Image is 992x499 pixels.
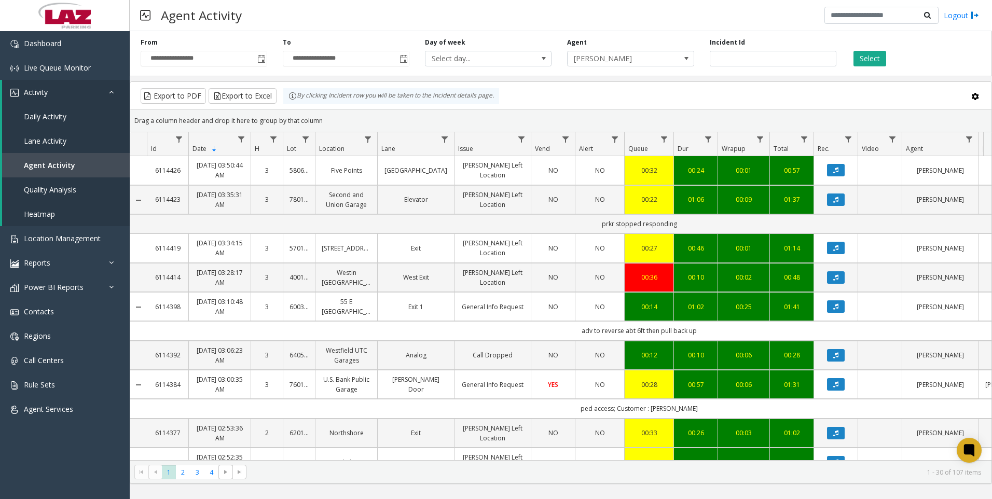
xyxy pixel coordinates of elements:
a: Second and Union Garage [322,190,371,210]
a: 00:25 [724,302,763,312]
span: NO [548,302,558,311]
a: General Info Request [461,302,525,312]
span: Rule Sets [24,380,55,390]
a: [PERSON_NAME] [908,350,972,360]
span: NO [548,458,558,467]
span: Video [862,144,879,153]
span: H [255,144,259,153]
span: Go to the last page [236,468,244,476]
a: 00:28 [776,350,807,360]
a: 3 [257,195,277,204]
a: [PERSON_NAME] [908,458,972,467]
span: Sortable [210,145,218,153]
a: 00:01 [724,458,763,467]
a: NO [538,243,569,253]
a: Daily Activity [2,104,130,129]
a: [PERSON_NAME] Door [384,375,448,394]
a: 00:48 [776,272,807,282]
a: 00:14 [631,302,667,312]
img: 'icon' [10,308,19,316]
a: NO [582,165,618,175]
a: NO [582,350,618,360]
a: [PERSON_NAME] [908,195,972,204]
img: 'icon' [10,332,19,341]
span: Go to the next page [222,468,230,476]
span: Regions [24,331,51,341]
a: 6114373 [153,458,182,467]
button: Export to Excel [209,88,277,104]
a: [DATE] 03:06:23 AM [195,345,244,365]
a: 00:57 [680,380,711,390]
span: Dashboard [24,38,61,48]
a: 00:26 [680,428,711,438]
span: Contacts [24,307,54,316]
img: pageIcon [140,3,150,28]
span: Location Management [24,233,101,243]
a: 570185 [290,243,309,253]
a: [PERSON_NAME] Left Location [461,190,525,210]
a: [PERSON_NAME] Left Location [461,423,525,443]
div: 00:32 [631,458,667,467]
a: 55 E [GEOGRAPHIC_DATA] [322,297,371,316]
a: 00:36 [631,272,667,282]
a: 3 [257,165,277,175]
a: 01:02 [680,302,711,312]
a: Call Dropped [461,350,525,360]
span: Vend [535,144,550,153]
a: Location Filter Menu [361,132,375,146]
a: 01:37 [776,195,807,204]
a: Northshore [322,428,371,438]
img: infoIcon.svg [288,92,297,100]
a: 6114392 [153,350,182,360]
a: Analog [384,350,448,360]
a: 01:02 [776,428,807,438]
a: Elevator [384,195,448,204]
a: 2 [257,428,277,438]
a: 00:28 [631,380,667,390]
kendo-pager-info: 1 - 30 of 107 items [253,468,981,477]
a: [DATE] 03:00:35 AM [195,375,244,394]
label: Day of week [425,38,465,47]
a: NO [538,272,569,282]
a: NO [582,458,618,467]
a: NO [538,302,569,312]
img: 'icon' [10,284,19,292]
img: 'icon' [10,89,19,97]
div: 01:06 [680,195,711,204]
a: 00:09 [724,195,763,204]
div: 00:24 [680,165,711,175]
span: Location [319,144,345,153]
a: 00:06 [724,380,763,390]
a: [GEOGRAPHIC_DATA] [384,165,448,175]
a: Exit [384,458,448,467]
span: NO [548,244,558,253]
a: General Info Request [461,380,525,390]
span: Toggle popup [397,51,409,66]
span: Go to the next page [218,465,232,479]
a: Quality Analysis [2,177,130,202]
a: 6114419 [153,243,182,253]
span: Page 2 [176,465,190,479]
a: 3 [257,243,277,253]
a: YES [538,380,569,390]
a: Northshore [322,458,371,467]
a: 640580 [290,350,309,360]
a: Heatmap [2,202,130,226]
a: 01:41 [776,302,807,312]
a: 580638 [290,165,309,175]
a: Total Filter Menu [797,132,811,146]
span: Live Queue Monitor [24,63,91,73]
span: Rec. [818,144,830,153]
a: 00:12 [631,350,667,360]
a: [PERSON_NAME] Left Location [461,238,525,258]
a: 00:10 [680,272,711,282]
